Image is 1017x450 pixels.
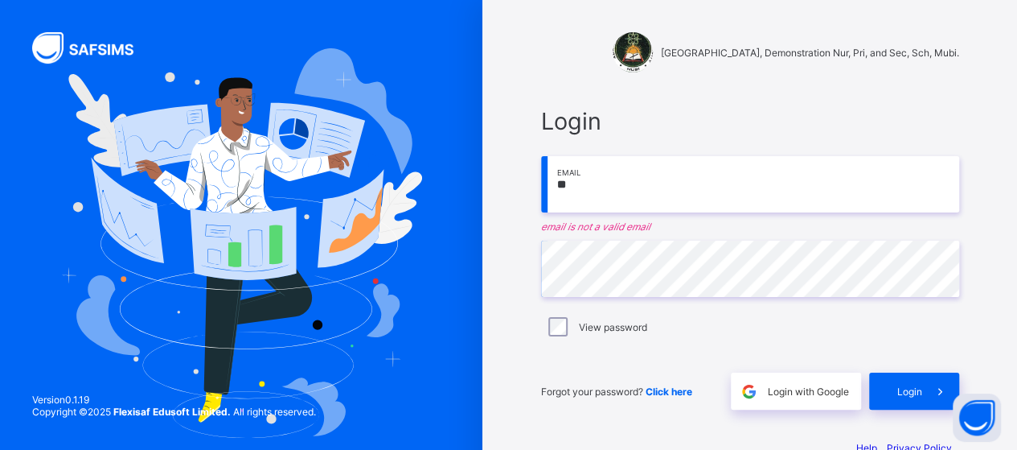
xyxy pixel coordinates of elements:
[661,47,959,59] span: [GEOGRAPHIC_DATA], Demonstration Nur, Pri, and Sec, Sch, Mubi.
[32,394,316,406] span: Version 0.1.19
[541,386,692,398] span: Forgot your password?
[646,386,692,398] a: Click here
[541,107,959,135] span: Login
[740,382,758,401] img: google.396cfc9801f0270233282035f929180a.svg
[32,32,153,64] img: SAFSIMS Logo
[32,406,316,418] span: Copyright © 2025 All rights reserved.
[113,406,231,418] strong: Flexisaf Edusoft Limited.
[768,386,849,398] span: Login with Google
[897,386,922,398] span: Login
[60,48,421,437] img: Hero Image
[541,221,959,233] em: email is not a valid email
[579,321,647,333] label: View password
[953,394,1001,442] button: Open asap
